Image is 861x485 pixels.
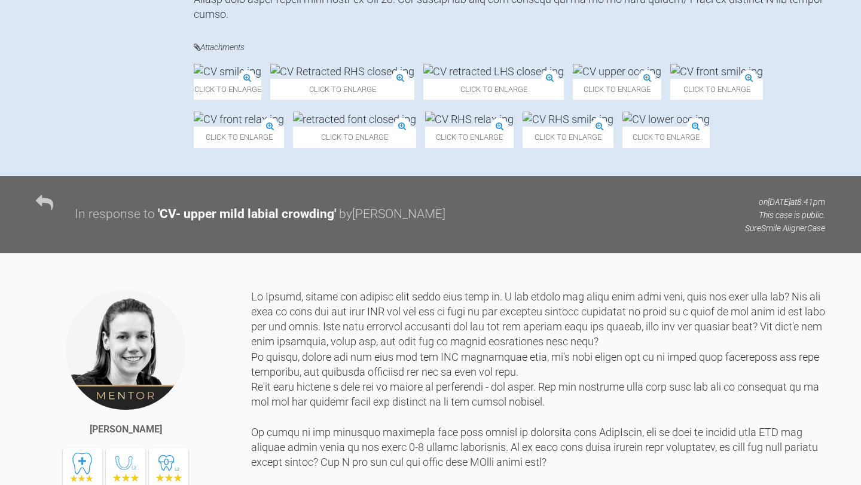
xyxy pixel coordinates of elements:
[425,112,514,127] img: CV RHS relax.jpg
[425,127,514,148] span: Click to enlarge
[75,204,155,225] div: In response to
[670,64,763,79] img: CV front smile.jpg
[194,127,284,148] span: Click to enlarge
[270,79,414,100] span: Click to enlarge
[270,64,414,79] img: CV Retracted RHS closed.jpg
[745,195,825,208] p: on [DATE] at 8:41pm
[65,289,187,411] img: Kelly Toft
[194,112,284,127] img: CV front relax.jpg
[194,64,261,79] img: CV smile.jpg
[573,79,661,100] span: Click to enlarge
[158,204,336,225] div: ' CV- upper mild labial crowding '
[293,112,416,127] img: retracted font closed.jpg
[573,64,661,79] img: CV upper occ.jpg
[293,127,416,148] span: Click to enlarge
[339,204,445,225] div: by [PERSON_NAME]
[622,112,710,127] img: CV lower occ.jpg
[194,40,825,55] h4: Attachments
[523,127,613,148] span: Click to enlarge
[523,112,613,127] img: CV RHS smile.jpg
[90,422,162,437] div: [PERSON_NAME]
[194,79,261,100] span: Click to enlarge
[622,127,710,148] span: Click to enlarge
[745,222,825,235] p: SureSmile Aligner Case
[423,64,564,79] img: CV retracted LHS closed.jpg
[670,79,763,100] span: Click to enlarge
[423,79,564,100] span: Click to enlarge
[745,208,825,222] p: This case is public.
